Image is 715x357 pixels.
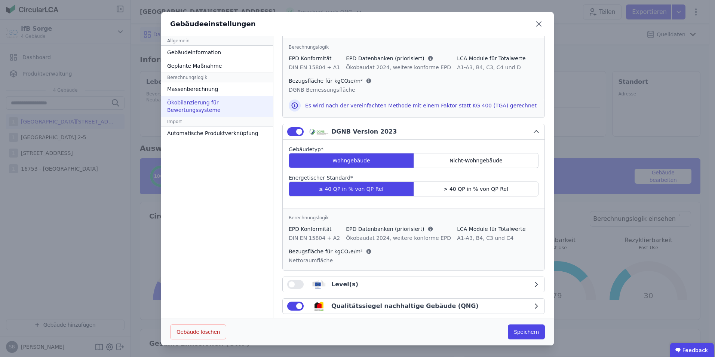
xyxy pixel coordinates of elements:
button: Qualitätssiegel nachhaltige Gebäude (QNG) [283,299,544,314]
span: Wohngebäude [332,157,370,164]
div: Es wird nach der vereinfachten Methode mit einem Faktor statt KG 400 (TGA) gerechnet [305,102,538,109]
span: ≤ 40 QP in % von QP Ref [319,185,384,193]
button: DGNB Version 2023 [283,124,544,140]
div: DIN EN 15804 + A2 [289,234,340,242]
div: DGNB Version 2023 [331,127,397,136]
div: Automatische Produktverknüpfung [161,126,273,140]
img: qng_logo-BKTGsvz4.svg [310,302,328,311]
div: DIN EN 15804 + A1 [289,64,340,71]
div: Nettoraumfläche [289,257,372,264]
span: EPD Datenbanken (priorisiert) [346,55,424,62]
div: Berechnungslogik [161,73,273,82]
label: audits.requiredField [289,146,538,153]
div: Ökobilanzierung für Bewertungssysteme [161,96,273,117]
div: LCA Module für Totalwerte [457,55,526,62]
div: LCA Module für Totalwerte [457,225,526,233]
div: A1-A3, B4, C3, C4 und D [457,64,526,71]
div: Ökobaudat 2024, weitere konforme EPD [346,64,451,71]
span: Nicht-Wohngebäude [449,157,503,164]
div: EPD Konformität [289,55,340,62]
button: Level(s) [283,277,544,292]
div: Gebäudeinformation [161,46,273,59]
div: Level(s) [331,280,358,289]
div: Berechnungslogik [289,215,538,221]
button: Speichern [508,324,545,339]
div: EPD Konformität [289,225,340,233]
div: Import [161,117,273,126]
span: EPD Datenbanken (priorisiert) [346,225,424,233]
div: Bezugsfläche für kgCO₂e/m² [289,77,372,85]
img: levels_logo-Bv5juQb_.svg [310,280,328,289]
div: Ökobaudat 2024, weitere konforme EPD [346,234,451,242]
span: > 40 QP in % von QP Ref [444,185,509,193]
div: Allgemein [161,36,273,46]
div: Massenberechnung [161,82,273,96]
div: Berechnungslogik [289,44,538,50]
div: Bezugsfläche für kgCO₂e/m² [289,248,372,255]
div: Geplante Maßnahme [161,59,273,73]
div: Gebäudeeinstellungen [170,19,256,29]
div: Qualitätssiegel nachhaltige Gebäude (QNG) [331,302,479,311]
button: Gebäude löschen [170,324,226,339]
div: DGNB Bemessungsfläche [289,86,372,94]
img: dgnb_logo-x_03lAI3.svg [310,127,328,136]
label: audits.requiredField [289,174,538,181]
div: A1-A3, B4, C3 und C4 [457,234,526,242]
